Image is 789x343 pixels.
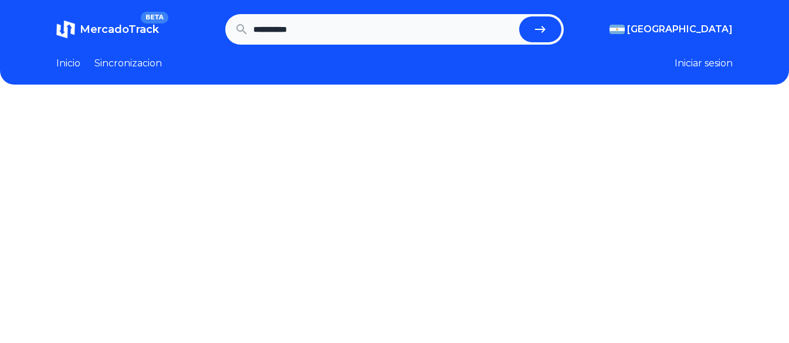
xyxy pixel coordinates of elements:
[675,56,733,70] button: Iniciar sesion
[94,56,162,70] a: Sincronizacion
[609,22,733,36] button: [GEOGRAPHIC_DATA]
[80,23,159,36] span: MercadoTrack
[627,22,733,36] span: [GEOGRAPHIC_DATA]
[56,20,75,39] img: MercadoTrack
[609,25,625,34] img: Argentina
[56,20,159,39] a: MercadoTrackBETA
[56,56,80,70] a: Inicio
[141,12,168,23] span: BETA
